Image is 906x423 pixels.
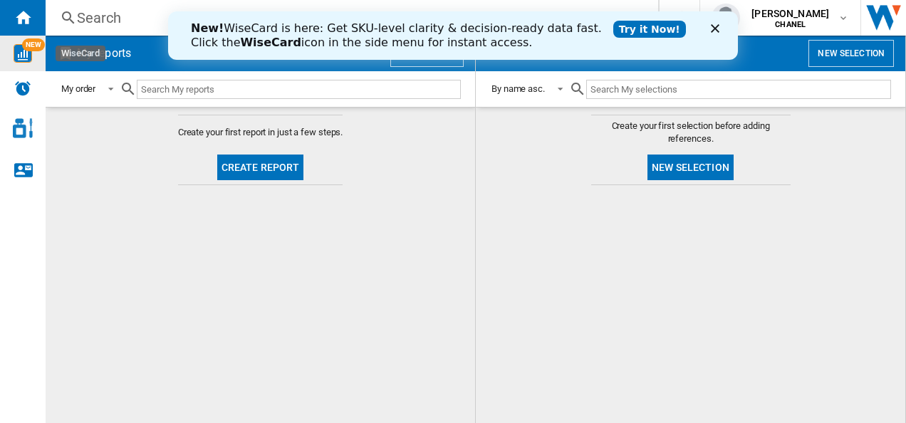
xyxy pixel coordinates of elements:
[14,44,32,63] img: wise-card.svg
[775,20,806,29] b: CHANEL
[77,8,621,28] div: Search
[137,80,461,99] input: Search My reports
[61,83,95,94] div: My order
[491,83,545,94] div: By name asc.
[74,40,134,67] h2: My reports
[168,11,738,60] iframe: Intercom live chat banner
[543,13,557,21] div: Close
[22,38,45,51] span: NEW
[13,118,33,138] img: cosmetic-logo.svg
[808,40,894,67] button: New selection
[591,120,791,145] span: Create your first selection before adding references.
[217,155,304,180] button: Create report
[647,155,734,180] button: New selection
[14,80,31,97] img: alerts-logo.svg
[712,4,740,32] img: profile.jpg
[178,126,343,139] span: Create your first report in just a few steps.
[751,6,829,21] span: [PERSON_NAME]
[586,80,891,99] input: Search My selections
